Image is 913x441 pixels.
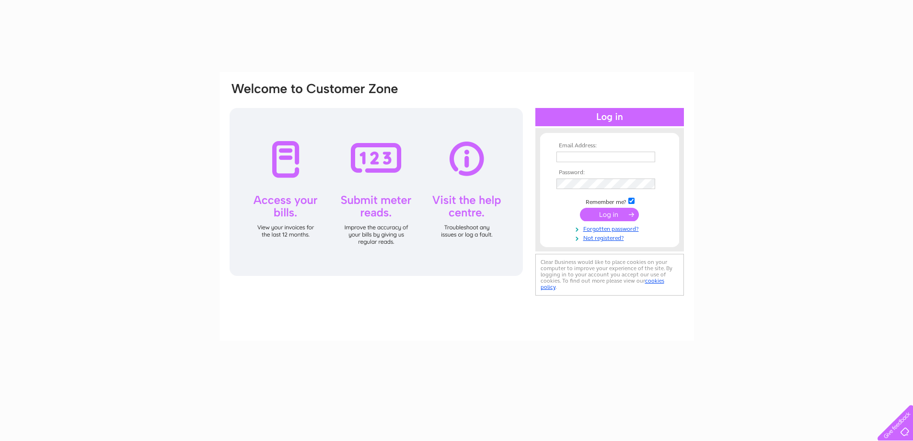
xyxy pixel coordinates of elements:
[556,233,665,242] a: Not registered?
[541,277,664,290] a: cookies policy
[554,143,665,149] th: Email Address:
[554,196,665,206] td: Remember me?
[535,254,684,296] div: Clear Business would like to place cookies on your computer to improve your experience of the sit...
[554,169,665,176] th: Password:
[580,208,639,221] input: Submit
[556,224,665,233] a: Forgotten password?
